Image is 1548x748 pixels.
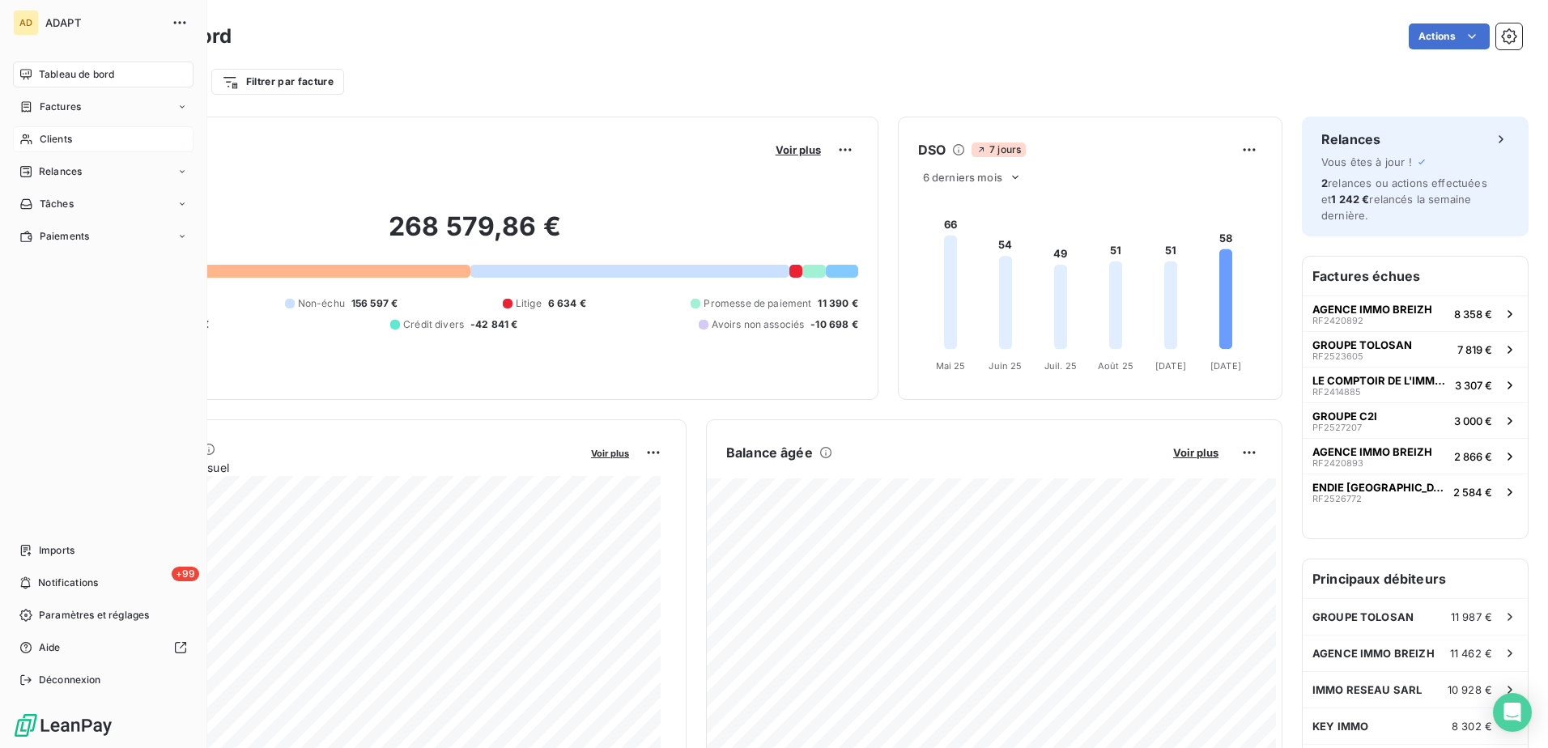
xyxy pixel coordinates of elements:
span: Notifications [38,576,98,590]
span: RF2420893 [1312,458,1363,468]
span: -42 841 € [470,317,517,332]
span: ENDIE [GEOGRAPHIC_DATA] [1312,481,1447,494]
button: AGENCE IMMO BREIZHRF24208928 358 € [1303,295,1528,331]
span: AGENCE IMMO BREIZH [1312,445,1432,458]
span: Avoirs non associés [712,317,804,332]
img: Logo LeanPay [13,712,113,738]
button: Voir plus [1168,445,1223,460]
button: AGENCE IMMO BREIZHRF24208932 866 € [1303,438,1528,474]
span: Déconnexion [39,673,101,687]
a: Aide [13,635,193,661]
span: Litige [516,296,542,311]
span: Paiements [40,229,89,244]
span: 8 358 € [1454,308,1492,321]
span: Voir plus [591,448,629,459]
button: GROUPE C2IPF25272073 000 € [1303,402,1528,438]
span: GROUPE TOLOSAN [1312,610,1414,623]
span: Promesse de paiement [704,296,811,311]
span: GROUPE TOLOSAN [1312,338,1412,351]
tspan: Juil. 25 [1044,360,1077,372]
span: 11 462 € [1450,647,1492,660]
span: AGENCE IMMO BREIZH [1312,647,1435,660]
span: 2 866 € [1454,450,1492,463]
span: AGENCE IMMO BREIZH [1312,303,1432,316]
h6: DSO [918,140,946,159]
button: Actions [1409,23,1490,49]
span: relances ou actions effectuées et relancés la semaine dernière. [1321,176,1487,222]
span: 10 928 € [1448,683,1492,696]
span: GROUPE C2I [1312,410,1377,423]
div: Open Intercom Messenger [1493,693,1532,732]
span: LE COMPTOIR DE L'IMMOBILIER [1312,374,1448,387]
span: 7 819 € [1457,343,1492,356]
span: Relances [39,164,82,179]
button: GROUPE TOLOSANRF25236057 819 € [1303,331,1528,367]
span: Vous êtes à jour ! [1321,155,1412,168]
tspan: [DATE] [1155,360,1186,372]
h6: Principaux débiteurs [1303,559,1528,598]
span: Imports [39,543,74,558]
span: Non-échu [298,296,345,311]
span: 156 597 € [351,296,398,311]
button: ENDIE [GEOGRAPHIC_DATA]RF25267722 584 € [1303,474,1528,509]
span: KEY IMMO [1312,720,1368,733]
span: Tâches [40,197,74,211]
tspan: Juin 25 [989,360,1022,372]
span: PF2527207 [1312,423,1362,432]
button: Voir plus [586,445,634,460]
span: 7 jours [972,142,1026,157]
span: Tableau de bord [39,67,114,82]
span: Voir plus [1173,446,1218,459]
button: LE COMPTOIR DE L'IMMOBILIERRF24148853 307 € [1303,367,1528,402]
span: 2 584 € [1453,486,1492,499]
span: Factures [40,100,81,114]
span: RF2523605 [1312,351,1363,361]
span: RF2414885 [1312,387,1361,397]
tspan: Août 25 [1098,360,1133,372]
button: Filtrer par facture [211,69,344,95]
span: 6 634 € [548,296,586,311]
span: 1 242 € [1331,193,1369,206]
span: +99 [172,567,199,581]
span: RF2420892 [1312,316,1363,325]
span: 11 390 € [818,296,857,311]
h2: 268 579,86 € [91,210,858,259]
span: 2 [1321,176,1328,189]
span: IMMO RESEAU SARL [1312,683,1422,696]
span: Aide [39,640,61,655]
span: Paramètres et réglages [39,608,149,623]
span: -10 698 € [810,317,857,332]
span: Voir plus [776,143,821,156]
h6: Relances [1321,130,1380,149]
span: 6 derniers mois [923,171,1002,184]
h6: Balance âgée [726,443,813,462]
span: Clients [40,132,72,147]
tspan: [DATE] [1210,360,1241,372]
span: 3 307 € [1455,379,1492,392]
tspan: Mai 25 [935,360,965,372]
button: Voir plus [771,142,826,157]
span: 3 000 € [1454,414,1492,427]
span: ADAPT [45,16,162,29]
span: Chiffre d'affaires mensuel [91,459,580,476]
h6: Factures échues [1303,257,1528,295]
span: Crédit divers [403,317,464,332]
div: AD [13,10,39,36]
span: 8 302 € [1452,720,1492,733]
span: 11 987 € [1451,610,1492,623]
span: RF2526772 [1312,494,1362,504]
